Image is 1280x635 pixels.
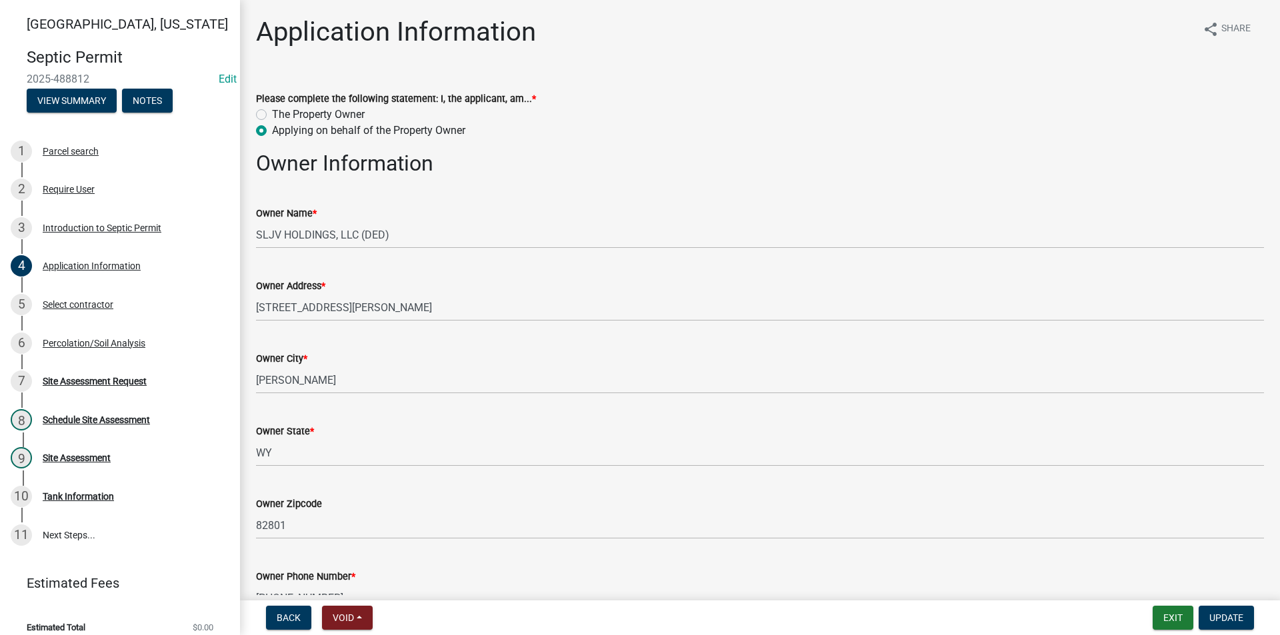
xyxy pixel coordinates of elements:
[256,354,307,364] label: Owner City
[43,223,161,233] div: Introduction to Septic Permit
[256,282,325,291] label: Owner Address
[43,376,147,386] div: Site Assessment Request
[11,179,32,200] div: 2
[43,415,150,424] div: Schedule Site Assessment
[256,427,314,436] label: Owner State
[11,570,219,596] a: Estimated Fees
[256,95,536,104] label: Please complete the following statement: I, the applicant, am...
[1203,21,1219,37] i: share
[1192,16,1261,42] button: shareShare
[333,612,354,623] span: Void
[11,255,32,277] div: 4
[11,447,32,468] div: 9
[256,16,536,48] h1: Application Information
[43,300,113,309] div: Select contractor
[266,606,311,630] button: Back
[1199,606,1254,630] button: Update
[43,338,145,348] div: Percolation/Soil Analysis
[219,73,237,85] a: Edit
[11,332,32,354] div: 6
[11,294,32,315] div: 5
[11,141,32,162] div: 1
[27,96,117,107] wm-modal-confirm: Summary
[256,151,1264,176] h2: Owner Information
[11,370,32,392] div: 7
[122,96,173,107] wm-modal-confirm: Notes
[43,492,114,501] div: Tank Information
[277,612,301,623] span: Back
[256,572,355,582] label: Owner Phone Number
[27,48,229,67] h4: Septic Permit
[43,185,95,194] div: Require User
[11,217,32,239] div: 3
[193,623,213,632] span: $0.00
[27,73,213,85] span: 2025-488812
[272,123,465,139] label: Applying on behalf of the Property Owner
[43,261,141,271] div: Application Information
[1153,606,1193,630] button: Exit
[11,486,32,507] div: 10
[256,209,317,219] label: Owner Name
[256,500,322,509] label: Owner Zipcode
[43,147,99,156] div: Parcel search
[1221,21,1251,37] span: Share
[27,89,117,113] button: View Summary
[322,606,373,630] button: Void
[11,524,32,546] div: 11
[1209,612,1243,623] span: Update
[122,89,173,113] button: Notes
[27,623,85,632] span: Estimated Total
[219,73,237,85] wm-modal-confirm: Edit Application Number
[272,107,365,123] label: The Property Owner
[27,16,228,32] span: [GEOGRAPHIC_DATA], [US_STATE]
[43,453,111,462] div: Site Assessment
[11,409,32,430] div: 8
